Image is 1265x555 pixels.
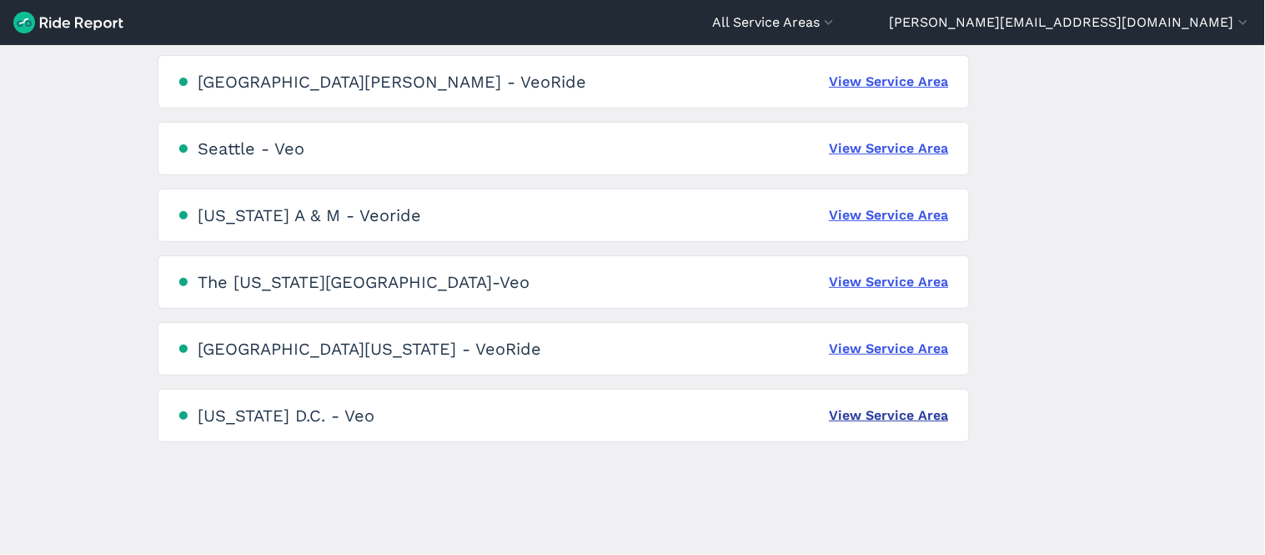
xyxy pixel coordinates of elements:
[830,406,949,426] a: View Service Area
[198,339,542,359] div: [GEOGRAPHIC_DATA][US_STATE] - VeoRide
[890,13,1252,33] button: [PERSON_NAME][EMAIL_ADDRESS][DOMAIN_NAME]
[198,139,305,159] div: Seattle - Veo
[830,139,949,159] a: View Service Area
[13,12,123,33] img: Ride Report
[830,272,949,292] a: View Service Area
[198,406,375,426] div: [US_STATE] D.C. - Veo
[198,72,587,92] div: [GEOGRAPHIC_DATA][PERSON_NAME] - VeoRide
[198,272,530,292] div: The [US_STATE][GEOGRAPHIC_DATA]-Veo
[198,205,422,225] div: [US_STATE] A & M - Veoride
[712,13,837,33] button: All Service Areas
[830,339,949,359] a: View Service Area
[830,205,949,225] a: View Service Area
[830,72,949,92] a: View Service Area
